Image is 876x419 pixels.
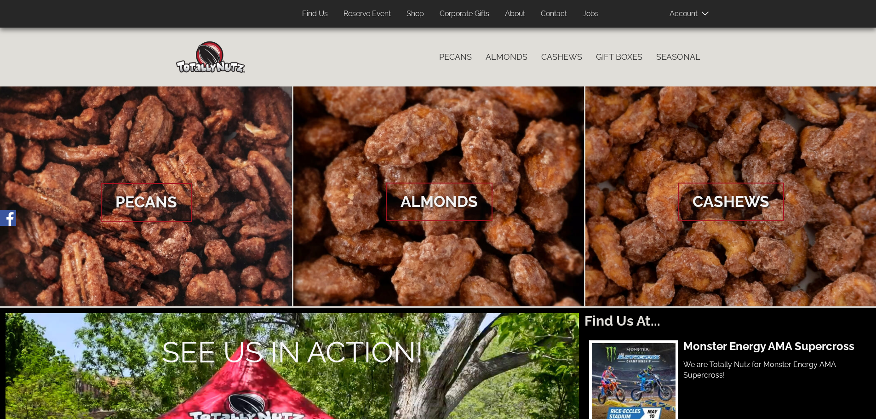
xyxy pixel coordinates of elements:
a: Seasonal [649,47,707,67]
a: Contact [534,5,574,23]
a: Corporate Gifts [433,5,496,23]
a: About [498,5,532,23]
a: Find Us [295,5,335,23]
a: Jobs [576,5,606,23]
h2: Find Us At... [584,313,870,328]
a: Almonds [293,86,584,306]
span: Pecans [101,183,192,222]
span: Cashews [678,183,784,221]
a: Cashews [534,47,589,67]
p: We are Totally Nutz for Monster Energy AMA Supercross! [683,360,856,381]
a: Shop [400,5,431,23]
a: Reserve Event [337,5,398,23]
a: Pecans [432,47,479,67]
a: Almonds [479,47,534,67]
span: Almonds [386,183,492,221]
img: Home [176,41,245,73]
h3: Monster Energy AMA Supercross [683,340,856,352]
a: Gift Boxes [589,47,649,67]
